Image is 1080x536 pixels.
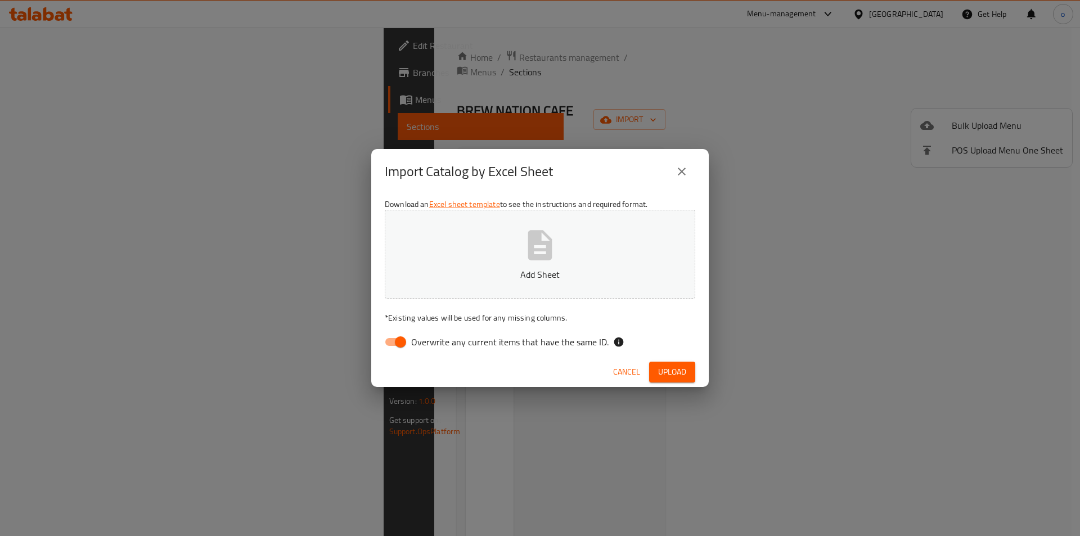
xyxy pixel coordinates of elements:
span: Overwrite any current items that have the same ID. [411,335,609,349]
div: Download an to see the instructions and required format. [371,194,709,357]
a: Excel sheet template [429,197,500,211]
p: Existing values will be used for any missing columns. [385,312,695,323]
button: close [668,158,695,185]
span: Upload [658,365,686,379]
button: Cancel [609,362,645,382]
p: Add Sheet [402,268,678,281]
button: Upload [649,362,695,382]
h2: Import Catalog by Excel Sheet [385,163,553,181]
svg: If the overwrite option isn't selected, then the items that match an existing ID will be ignored ... [613,336,624,348]
span: Cancel [613,365,640,379]
button: Add Sheet [385,210,695,299]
